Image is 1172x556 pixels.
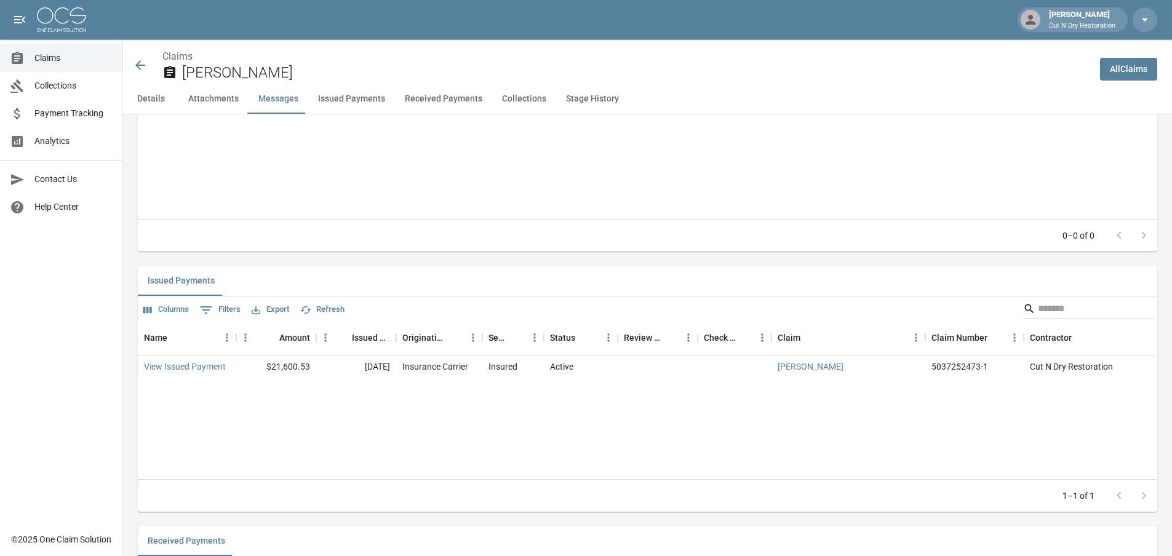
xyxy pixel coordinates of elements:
[138,320,236,355] div: Name
[488,360,517,373] div: Insured
[771,320,925,355] div: Claim
[167,329,185,346] button: Sort
[34,135,113,148] span: Analytics
[464,328,482,347] button: Menu
[218,328,236,347] button: Menu
[662,329,679,346] button: Sort
[1049,21,1115,31] p: Cut N Dry Restoration
[249,300,292,319] button: Export
[297,300,348,319] button: Refresh
[34,52,113,65] span: Claims
[279,320,310,355] div: Amount
[925,320,1024,355] div: Claim Number
[987,329,1005,346] button: Sort
[931,360,988,373] div: 5037252473-1
[698,320,771,355] div: Check Number
[1005,328,1024,347] button: Menu
[138,526,1157,556] div: related-list tabs
[162,49,1090,64] nav: breadcrumb
[907,328,925,347] button: Menu
[34,79,113,92] span: Collections
[352,320,390,355] div: Issued Date
[931,320,987,355] div: Claim Number
[736,329,753,346] button: Sort
[316,328,335,347] button: Menu
[1100,58,1157,81] a: AllClaims
[138,266,1157,296] div: related-list tabs
[249,84,308,114] button: Messages
[316,320,396,355] div: Issued Date
[7,7,32,32] button: open drawer
[37,7,86,32] img: ocs-logo-white-transparent.png
[704,320,736,355] div: Check Number
[140,300,192,319] button: Select columns
[396,320,482,355] div: Originating From
[144,360,226,373] a: View Issued Payment
[402,360,468,373] div: Insurance Carrier
[335,329,352,346] button: Sort
[550,360,573,373] div: Active
[778,320,800,355] div: Claim
[236,320,316,355] div: Amount
[575,329,592,346] button: Sort
[778,360,843,373] a: [PERSON_NAME]
[395,84,492,114] button: Received Payments
[1072,329,1089,346] button: Sort
[236,355,316,379] div: $21,600.53
[753,328,771,347] button: Menu
[197,300,244,320] button: Show filters
[182,64,1090,82] h2: [PERSON_NAME]
[138,526,235,556] button: Received Payments
[34,201,113,213] span: Help Center
[316,355,396,379] div: [DATE]
[162,50,193,62] a: Claims
[11,533,111,546] div: © 2025 One Claim Solution
[556,84,629,114] button: Stage History
[508,329,525,346] button: Sort
[679,328,698,347] button: Menu
[402,320,447,355] div: Originating From
[262,329,279,346] button: Sort
[599,328,618,347] button: Menu
[1062,229,1094,242] p: 0–0 of 0
[34,107,113,120] span: Payment Tracking
[492,84,556,114] button: Collections
[1023,299,1155,321] div: Search
[178,84,249,114] button: Attachments
[550,320,575,355] div: Status
[1062,490,1094,502] p: 1–1 of 1
[34,173,113,186] span: Contact Us
[144,320,167,355] div: Name
[482,320,544,355] div: Sent To
[488,320,508,355] div: Sent To
[624,320,662,355] div: Review Status
[308,84,395,114] button: Issued Payments
[123,84,178,114] button: Details
[138,266,225,296] button: Issued Payments
[800,329,818,346] button: Sort
[544,320,618,355] div: Status
[447,329,464,346] button: Sort
[236,328,255,347] button: Menu
[1030,320,1072,355] div: Contractor
[525,328,544,347] button: Menu
[618,320,698,355] div: Review Status
[1044,9,1120,31] div: [PERSON_NAME]
[123,84,1172,114] div: anchor tabs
